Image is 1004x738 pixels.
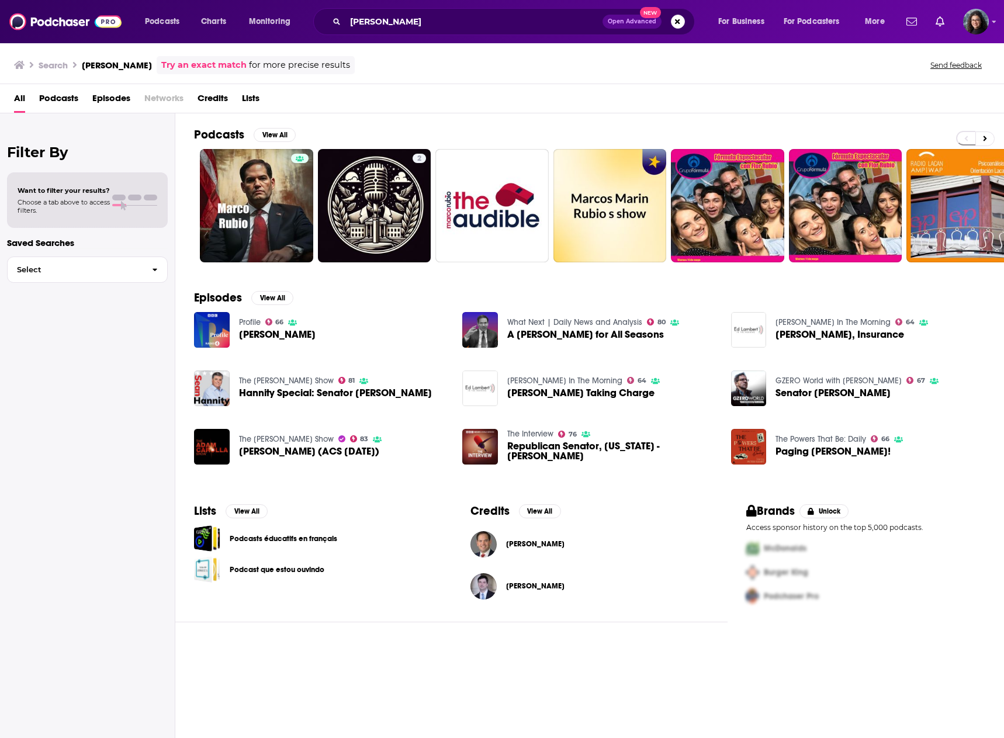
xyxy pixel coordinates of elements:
[507,317,642,327] a: What Next | Daily News and Analysis
[462,312,498,348] img: A Marco Rubio for All Seasons
[194,525,220,552] a: Podcasts éducatifs en français
[927,60,985,70] button: Send feedback
[775,330,904,339] span: [PERSON_NAME], Insurance
[470,573,497,600] a: Brian Reidl
[198,89,228,113] a: Credits
[350,435,369,442] a: 83
[201,13,226,30] span: Charts
[226,504,268,518] button: View All
[507,330,664,339] span: A [PERSON_NAME] for All Seasons
[39,89,78,113] span: Podcasts
[144,89,184,113] span: Networks
[462,370,498,406] img: Marco Rubio Taking Charge
[895,318,915,325] a: 64
[360,436,368,442] span: 83
[193,12,233,31] a: Charts
[638,378,646,383] span: 64
[963,9,989,34] img: User Profile
[506,581,565,591] span: [PERSON_NAME]
[413,154,426,163] a: 2
[506,539,565,549] span: [PERSON_NAME]
[902,12,922,32] a: Show notifications dropdown
[230,563,324,576] a: Podcast que estou ouvindo
[506,539,565,549] a: Marco Rubio
[775,446,891,456] span: Paging [PERSON_NAME]!
[417,153,421,165] span: 2
[558,431,577,438] a: 76
[194,504,216,518] h2: Lists
[731,312,767,348] img: Marco Rubio, Insurance
[746,523,985,532] p: Access sponsor history on the top 5,000 podcasts.
[242,89,259,113] a: Lists
[742,584,764,608] img: Third Pro Logo
[194,370,230,406] a: Hannity Special: Senator Marco Rubio
[194,429,230,465] img: Marco Rubio (ACS August 17)
[249,13,290,30] span: Monitoring
[9,11,122,33] img: Podchaser - Follow, Share and Rate Podcasts
[507,441,717,461] a: Republican Senator, Florida - Marco Rubio
[239,446,379,456] a: Marco Rubio (ACS August 17)
[506,581,565,591] a: Brian Reidl
[194,127,244,142] h2: Podcasts
[799,504,849,518] button: Unlock
[137,12,195,31] button: open menu
[239,434,334,444] a: The Adam Carolla Show
[7,144,168,161] h2: Filter By
[194,127,296,142] a: PodcastsView All
[746,504,795,518] h2: Brands
[857,12,899,31] button: open menu
[731,370,767,406] a: Senator Marco Rubio
[18,186,110,195] span: Want to filter your results?
[275,320,283,325] span: 66
[764,591,819,601] span: Podchaser Pro
[92,89,130,113] a: Episodes
[239,330,316,339] span: [PERSON_NAME]
[519,504,561,518] button: View All
[239,446,379,456] span: [PERSON_NAME] (ACS [DATE])
[462,429,498,465] img: Republican Senator, Florida - Marco Rubio
[239,388,432,398] a: Hannity Special: Senator Marco Rubio
[194,556,220,583] a: Podcast que estou ouvindo
[731,429,767,465] a: Paging Marco Rubio!
[603,15,662,29] button: Open AdvancedNew
[776,12,857,31] button: open menu
[324,8,706,35] div: Search podcasts, credits, & more...
[14,89,25,113] a: All
[39,60,68,71] h3: Search
[265,318,284,325] a: 66
[775,317,891,327] a: Ed Lambert In The Morning
[775,330,904,339] a: Marco Rubio, Insurance
[470,525,709,563] button: Marco RubioMarco Rubio
[254,128,296,142] button: View All
[764,543,806,553] span: McDonalds
[249,58,350,72] span: for more precise results
[348,378,355,383] span: 81
[906,320,915,325] span: 64
[7,257,168,283] button: Select
[608,19,656,25] span: Open Advanced
[194,290,293,305] a: EpisodesView All
[239,317,261,327] a: Profile
[145,13,179,30] span: Podcasts
[239,388,432,398] span: Hannity Special: Senator [PERSON_NAME]
[470,531,497,557] img: Marco Rubio
[742,560,764,584] img: Second Pro Logo
[470,504,510,518] h2: Credits
[470,567,709,605] button: Brian ReidlBrian Reidl
[718,13,764,30] span: For Business
[507,388,655,398] span: [PERSON_NAME] Taking Charge
[470,504,561,518] a: CreditsView All
[775,376,902,386] a: GZERO World with Ian Bremmer
[507,388,655,398] a: Marco Rubio Taking Charge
